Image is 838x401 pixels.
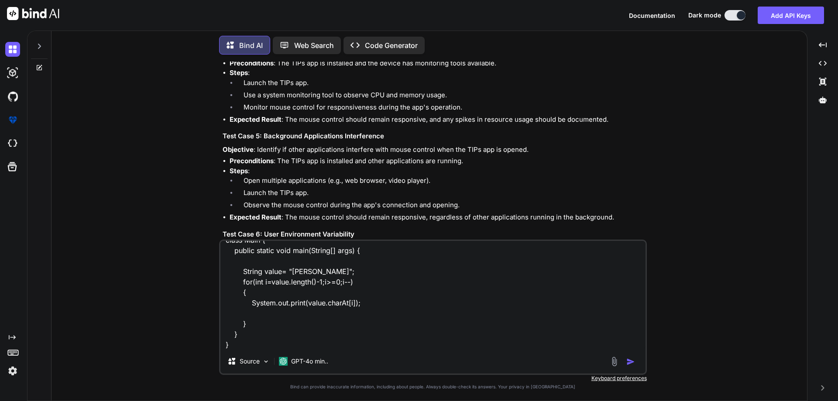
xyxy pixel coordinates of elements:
[291,357,328,366] p: GPT-4o min..
[237,90,645,103] li: Use a system monitoring tool to observe CPU and memory usage.
[219,384,647,390] p: Bind can provide inaccurate information, including about people. Always double-check its answers....
[5,42,20,57] img: darkChat
[223,131,645,141] h3: Test Case 5: Background Applications Interference
[629,11,675,20] button: Documentation
[279,357,288,366] img: GPT-4o mini
[5,89,20,104] img: githubDark
[758,7,824,24] button: Add API Keys
[230,212,645,223] li: : The mouse control should remain responsive, regardless of other applications running in the bac...
[5,113,20,127] img: premium
[237,78,645,90] li: Launch the TIPs app.
[223,230,645,240] h3: Test Case 6: User Environment Variability
[240,357,260,366] p: Source
[230,157,274,165] strong: Preconditions
[237,188,645,200] li: Launch the TIPs app.
[5,363,20,378] img: settings
[220,241,646,349] textarea: class Main { public static void main(String[] args) { String value= "[PERSON_NAME]"; for(int i=va...
[230,59,274,67] strong: Preconditions
[230,115,282,123] strong: Expected Result
[239,40,263,51] p: Bind AI
[237,200,645,212] li: Observe the mouse control during the app's connection and opening.
[294,40,334,51] p: Web Search
[7,7,59,20] img: Bind AI
[230,167,248,175] strong: Steps
[230,68,645,115] li: :
[237,103,645,115] li: Monitor mouse control for responsiveness during the app's operation.
[219,375,647,382] p: Keyboard preferences
[230,58,645,69] li: : The TIPs app is installed and the device has monitoring tools available.
[365,40,418,51] p: Code Generator
[230,115,645,125] li: : The mouse control should remain responsive, and any spikes in resource usage should be documented.
[5,136,20,151] img: cloudideIcon
[230,156,645,166] li: : The TIPs app is installed and other applications are running.
[223,145,254,154] strong: Objective
[688,11,721,20] span: Dark mode
[230,213,282,221] strong: Expected Result
[237,176,645,188] li: Open multiple applications (e.g., web browser, video player).
[609,356,619,367] img: attachment
[5,65,20,80] img: darkAi-studio
[626,357,635,366] img: icon
[629,12,675,19] span: Documentation
[223,145,645,155] p: : Identify if other applications interfere with mouse control when the TIPs app is opened.
[230,69,248,77] strong: Steps
[230,166,645,213] li: :
[262,358,270,365] img: Pick Models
